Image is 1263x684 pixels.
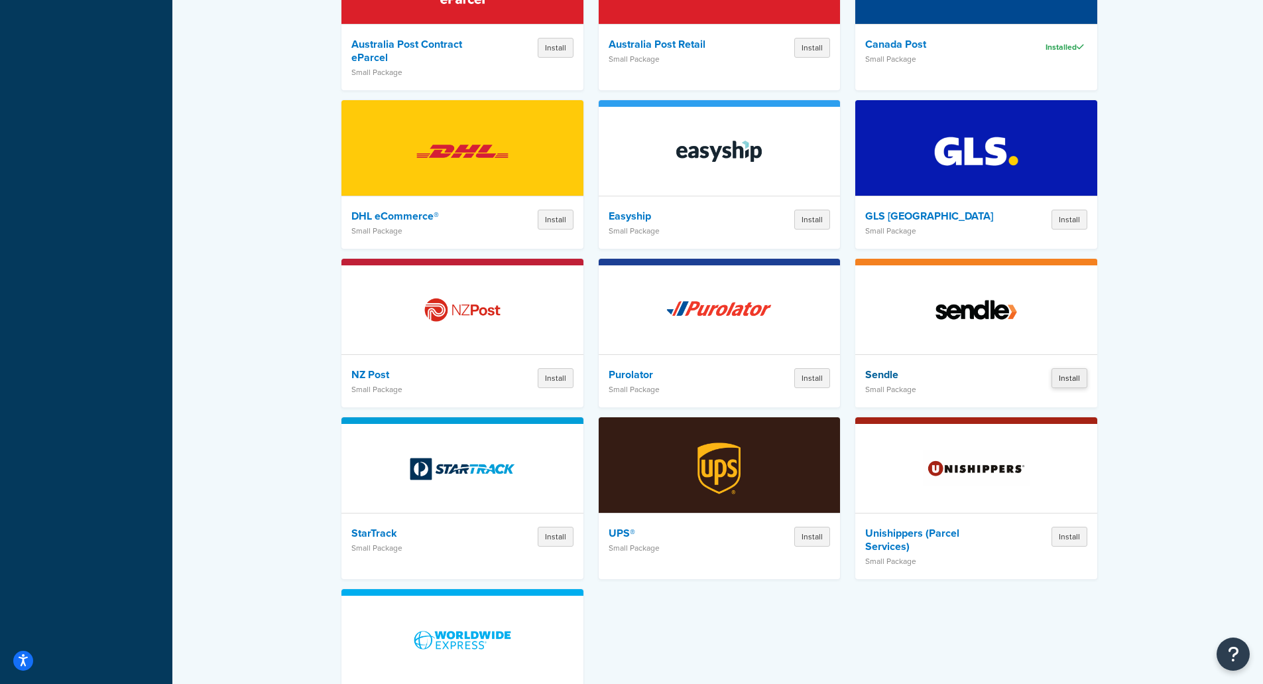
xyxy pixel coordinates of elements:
a: DHL eCommerce®DHL eCommerce®Small PackageInstall [341,100,583,249]
h4: UPS® [609,527,746,540]
p: Small Package [865,54,1002,64]
h4: Easyship [609,210,746,223]
p: Small Package [609,385,746,394]
button: Install [794,527,830,547]
p: Small Package [609,54,746,64]
h4: StarTrack [351,527,489,540]
p: Small Package [351,543,489,553]
img: DHL eCommerce® [404,105,520,198]
button: Install [538,38,573,58]
h4: Australia Post Retail [609,38,746,51]
p: Small Package [609,226,746,236]
button: Open Resource Center [1217,638,1250,671]
p: Small Package [351,226,489,236]
a: NZ PostNZ PostSmall PackageInstall [341,259,583,407]
p: Small Package [865,226,1002,236]
a: EasyshipEasyshipSmall PackageInstall [599,100,841,249]
button: Install [538,210,573,230]
button: Install [1052,368,1087,388]
a: Sendle SendleSmall PackageInstall [855,259,1097,407]
button: Install [1052,527,1087,547]
button: Install [1052,210,1087,230]
h4: GLS [GEOGRAPHIC_DATA] [865,210,1002,223]
a: UPS®UPS®Small PackageInstall [599,417,841,579]
img: Sendle [918,263,1034,356]
button: Install [538,527,573,547]
img: Purolator [661,263,777,356]
a: GLS CanadaGLS [GEOGRAPHIC_DATA]Small PackageInstall [855,100,1097,249]
a: Unishippers (Parcel Services)Unishippers (Parcel Services)Small PackageInstall [855,417,1097,579]
img: NZ Post [404,263,520,356]
button: Install [538,368,573,388]
button: Install [794,210,830,230]
img: GLS Canada [918,105,1034,198]
a: StarTrack StarTrackSmall PackageInstall [341,417,583,579]
img: Easyship [661,105,777,198]
h4: Canada Post [865,38,1002,51]
h4: Purolator [609,368,746,381]
p: Small Package [865,557,1002,566]
p: Small Package [351,68,489,77]
p: Small Package [351,385,489,394]
h4: Australia Post Contract eParcel [351,38,489,64]
img: StarTrack [404,422,520,515]
img: Unishippers (Parcel Services) [918,422,1034,515]
p: Small Package [609,543,746,553]
a: PurolatorPurolatorSmall PackageInstall [599,259,841,407]
button: Install [794,38,830,58]
p: Small Package [865,385,1002,394]
img: UPS® [661,422,777,515]
h4: Sendle [865,368,1002,381]
h4: NZ Post [351,368,489,381]
h4: Unishippers (Parcel Services) [865,527,1002,553]
button: Install [794,368,830,388]
h4: DHL eCommerce® [351,210,489,223]
div: Installed [1012,38,1087,56]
